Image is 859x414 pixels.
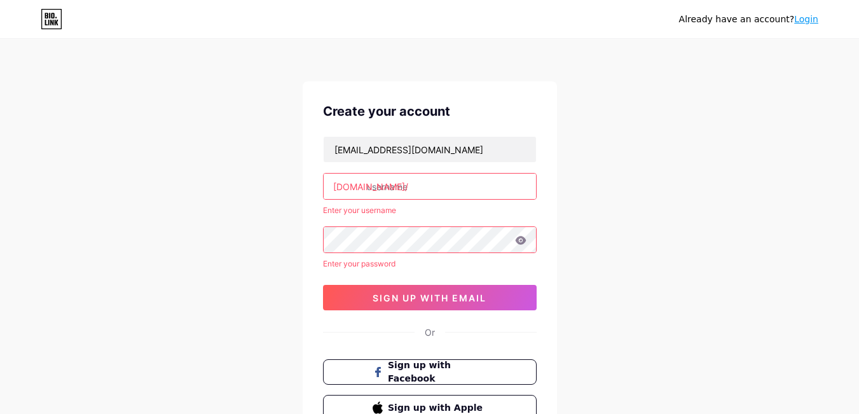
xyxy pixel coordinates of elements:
[323,258,537,270] div: Enter your password
[323,205,537,216] div: Enter your username
[794,14,818,24] a: Login
[323,102,537,121] div: Create your account
[679,13,818,26] div: Already have an account?
[333,180,408,193] div: [DOMAIN_NAME]/
[324,174,536,199] input: username
[425,326,435,339] div: Or
[323,285,537,310] button: sign up with email
[323,359,537,385] button: Sign up with Facebook
[324,137,536,162] input: Email
[373,293,486,303] span: sign up with email
[388,359,486,385] span: Sign up with Facebook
